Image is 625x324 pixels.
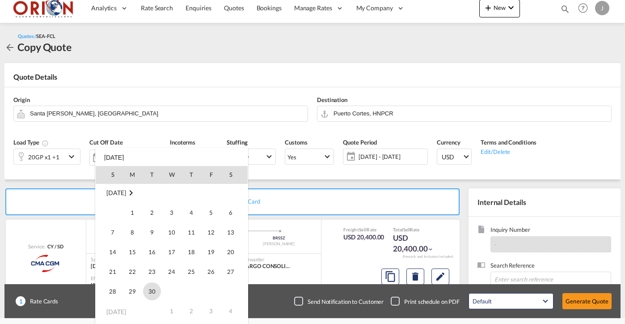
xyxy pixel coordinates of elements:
td: Thursday September 4 2025 [182,203,201,222]
span: 23 [143,263,161,281]
tr: Week 2 [96,222,248,242]
td: Saturday September 6 2025 [221,203,248,222]
td: Friday September 19 2025 [201,242,221,262]
td: Sunday September 21 2025 [96,262,122,281]
span: 4 [182,204,200,222]
td: Monday September 22 2025 [122,262,142,281]
th: T [142,166,162,184]
td: Thursday October 2 2025 [182,301,201,321]
span: 1 [123,204,141,222]
th: M [122,166,142,184]
md-calendar: Calendar [96,166,248,324]
span: 13 [222,223,240,241]
tr: Week 3 [96,242,248,262]
span: 17 [163,243,181,261]
span: 14 [104,243,122,261]
td: Tuesday September 23 2025 [142,262,162,281]
span: 9 [143,223,161,241]
td: Friday September 5 2025 [201,203,221,222]
span: [DATE] [106,308,126,315]
td: Wednesday September 24 2025 [162,262,182,281]
span: 25 [182,263,200,281]
span: 28 [104,282,122,300]
td: Friday September 26 2025 [201,262,221,281]
span: 24 [163,263,181,281]
span: 8 [123,223,141,241]
tr: Week 4 [96,262,248,281]
td: Wednesday September 10 2025 [162,222,182,242]
span: 7 [104,223,122,241]
th: S [96,166,122,184]
span: 6 [222,204,240,222]
td: Tuesday September 2 2025 [142,203,162,222]
td: Sunday September 14 2025 [96,242,122,262]
span: 12 [202,223,220,241]
td: Monday September 8 2025 [122,222,142,242]
th: S [221,166,248,184]
td: Saturday September 27 2025 [221,262,248,281]
td: Sunday September 28 2025 [96,281,122,302]
td: Friday September 12 2025 [201,222,221,242]
th: W [162,166,182,184]
td: Sunday September 7 2025 [96,222,122,242]
td: Wednesday September 3 2025 [162,203,182,222]
span: 3 [163,204,181,222]
td: Thursday September 11 2025 [182,222,201,242]
span: 19 [202,243,220,261]
td: Monday September 1 2025 [122,203,142,222]
tr: Week 1 [96,301,248,321]
th: F [201,166,221,184]
th: T [182,166,201,184]
span: 5 [202,204,220,222]
span: 26 [202,263,220,281]
td: Saturday October 4 2025 [221,301,248,321]
td: Wednesday September 17 2025 [162,242,182,262]
tr: Week undefined [96,183,248,203]
td: Tuesday September 30 2025 [142,281,162,302]
span: 29 [123,282,141,300]
td: Tuesday September 16 2025 [142,242,162,262]
td: September 2025 [96,183,248,203]
td: Thursday September 18 2025 [182,242,201,262]
td: Monday September 29 2025 [122,281,142,302]
span: 18 [182,243,200,261]
span: 20 [222,243,240,261]
td: Friday October 3 2025 [201,301,221,321]
span: 2 [143,204,161,222]
td: Saturday September 13 2025 [221,222,248,242]
span: 15 [123,243,141,261]
td: Tuesday September 9 2025 [142,222,162,242]
td: Wednesday October 1 2025 [162,301,182,321]
span: 16 [143,243,161,261]
span: 10 [163,223,181,241]
span: 30 [143,282,161,300]
tr: Week 5 [96,281,248,302]
span: 21 [104,263,122,281]
td: Thursday September 25 2025 [182,262,201,281]
span: 22 [123,263,141,281]
span: 27 [222,263,240,281]
span: [DATE] [106,189,126,196]
tr: Week 1 [96,203,248,222]
span: 11 [182,223,200,241]
td: Saturday September 20 2025 [221,242,248,262]
td: Monday September 15 2025 [122,242,142,262]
